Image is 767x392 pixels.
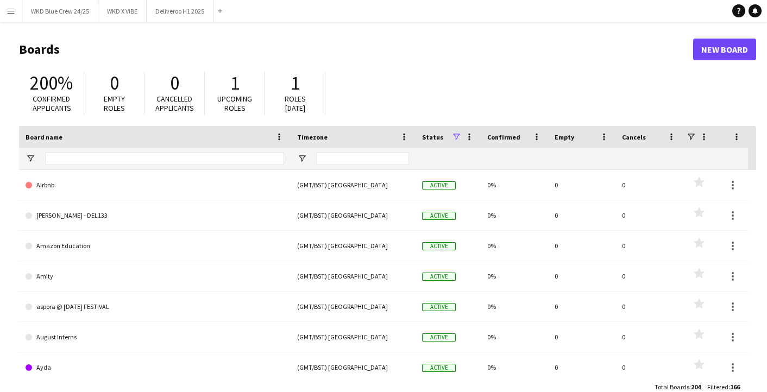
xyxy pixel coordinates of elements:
[104,94,125,113] span: Empty roles
[548,231,615,261] div: 0
[555,133,574,141] span: Empty
[26,133,62,141] span: Board name
[548,352,615,382] div: 0
[481,170,548,200] div: 0%
[110,71,119,95] span: 0
[422,303,456,311] span: Active
[615,292,683,321] div: 0
[707,383,728,391] span: Filtered
[291,261,416,291] div: (GMT/BST) [GEOGRAPHIC_DATA]
[155,94,194,113] span: Cancelled applicants
[422,181,456,189] span: Active
[26,170,284,200] a: Airbnb
[26,352,284,383] a: Ayda
[291,200,416,230] div: (GMT/BST) [GEOGRAPHIC_DATA]
[26,292,284,322] a: aspora @ [DATE] FESTIVAL
[22,1,98,22] button: WKD Blue Crew 24/25
[693,39,756,60] a: New Board
[26,154,35,163] button: Open Filter Menu
[291,170,416,200] div: (GMT/BST) [GEOGRAPHIC_DATA]
[487,133,520,141] span: Confirmed
[655,383,689,391] span: Total Boards
[548,170,615,200] div: 0
[422,273,456,281] span: Active
[30,71,73,95] span: 200%
[548,292,615,321] div: 0
[481,231,548,261] div: 0%
[481,261,548,291] div: 0%
[33,94,71,113] span: Confirmed applicants
[19,41,693,58] h1: Boards
[297,154,307,163] button: Open Filter Menu
[98,1,147,22] button: WKD X VIBE
[297,133,328,141] span: Timezone
[291,231,416,261] div: (GMT/BST) [GEOGRAPHIC_DATA]
[615,261,683,291] div: 0
[291,292,416,321] div: (GMT/BST) [GEOGRAPHIC_DATA]
[481,322,548,352] div: 0%
[26,200,284,231] a: [PERSON_NAME] - DEL133
[481,352,548,382] div: 0%
[285,94,306,113] span: Roles [DATE]
[147,1,213,22] button: Deliveroo H1 2025
[615,322,683,352] div: 0
[230,71,240,95] span: 1
[615,231,683,261] div: 0
[622,133,646,141] span: Cancels
[422,364,456,372] span: Active
[481,200,548,230] div: 0%
[26,231,284,261] a: Amazon Education
[615,170,683,200] div: 0
[291,352,416,382] div: (GMT/BST) [GEOGRAPHIC_DATA]
[691,383,701,391] span: 204
[26,322,284,352] a: August Interns
[422,242,456,250] span: Active
[422,133,443,141] span: Status
[481,292,548,321] div: 0%
[291,71,300,95] span: 1
[45,152,284,165] input: Board name Filter Input
[422,212,456,220] span: Active
[170,71,179,95] span: 0
[548,261,615,291] div: 0
[615,352,683,382] div: 0
[548,322,615,352] div: 0
[422,333,456,342] span: Active
[730,383,740,391] span: 166
[317,152,409,165] input: Timezone Filter Input
[548,200,615,230] div: 0
[615,200,683,230] div: 0
[291,322,416,352] div: (GMT/BST) [GEOGRAPHIC_DATA]
[26,261,284,292] a: Amity
[217,94,252,113] span: Upcoming roles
